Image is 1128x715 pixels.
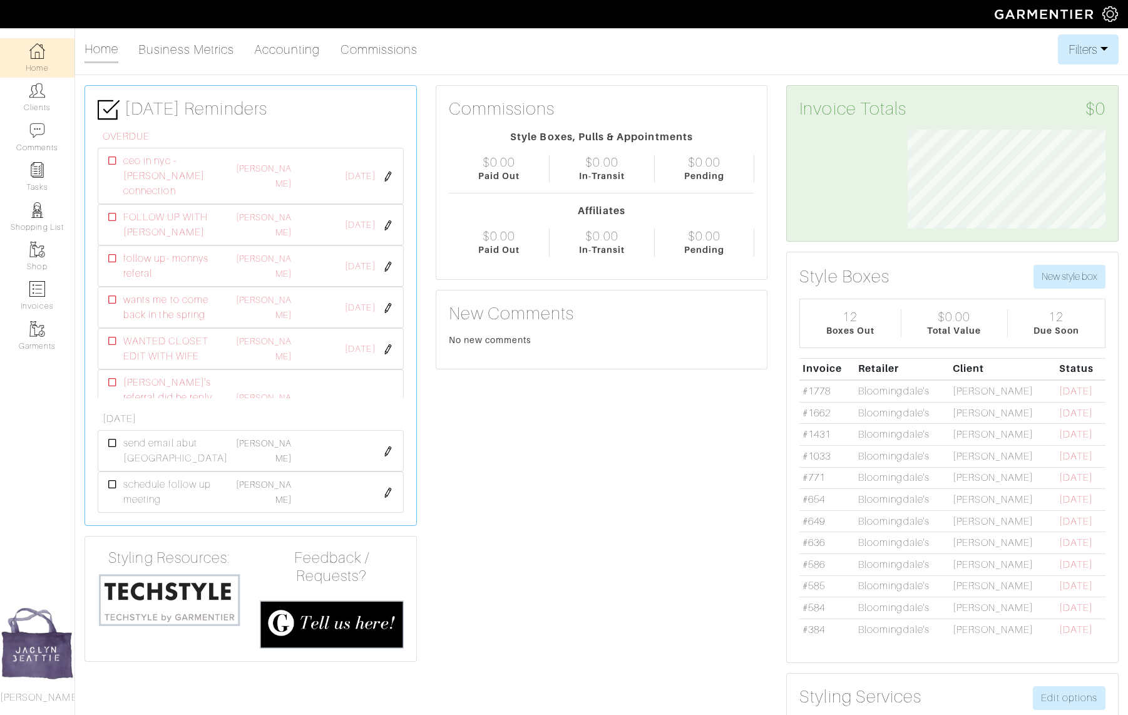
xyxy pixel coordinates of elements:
a: Commissions [341,37,418,62]
div: Paid Out [478,244,520,257]
a: #1662 [802,408,831,419]
button: New style box [1033,265,1105,289]
img: pen-cf24a1663064a2ec1b9c1bd2387e9de7a2fa800b781884d57f21acf72779bad2.png [383,488,393,498]
div: No new comments [449,334,755,346]
a: [PERSON_NAME] [236,438,292,463]
td: Bloomingdale's [855,532,949,554]
img: pen-cf24a1663064a2ec1b9c1bd2387e9de7a2fa800b781884d57f21acf72779bad2.png [383,446,393,456]
h6: [DATE] [103,413,404,425]
h3: [DATE] Reminders [98,98,404,121]
a: Business Metrics [138,37,234,62]
a: #654 [802,494,825,505]
a: #384 [802,624,825,635]
img: garments-icon-b7da505a4dc4fd61783c78ac3ca0ef83fa9d6f193b1c9dc38574b1d14d53ca28.png [29,242,45,257]
td: [PERSON_NAME] [950,575,1056,597]
a: [PERSON_NAME] [236,163,292,188]
span: [DATE] [345,301,375,315]
img: check-box-icon-36a4915ff3ba2bd8f6e4f29bc755bb66becd62c870f447fc0dd1365fcfddab58.png [98,99,120,121]
td: Bloomingdale's [855,489,949,511]
span: wants me to come back in the spring [123,292,216,322]
span: follow up- monnys referal [123,251,216,281]
td: [PERSON_NAME] [950,380,1056,402]
a: #636 [802,537,825,548]
a: [PERSON_NAME] [236,393,292,418]
td: [PERSON_NAME] [950,597,1056,619]
span: send email abut [GEOGRAPHIC_DATA] [123,436,228,466]
div: $0.00 [585,155,618,170]
span: [DATE] [1059,494,1093,505]
a: #1431 [802,429,831,440]
img: pen-cf24a1663064a2ec1b9c1bd2387e9de7a2fa800b781884d57f21acf72779bad2.png [383,344,393,354]
span: [DATE] [1059,602,1093,614]
td: [PERSON_NAME] [950,489,1056,511]
div: Due Soon [1033,324,1079,337]
td: Bloomingdale's [855,597,949,619]
a: Accounting [254,37,320,62]
span: [DATE] [1059,451,1093,462]
div: Pending [684,170,724,183]
div: In-Transit [579,170,625,183]
td: Bloomingdale's [855,467,949,489]
div: Boxes Out [826,324,874,337]
span: [DATE] [1059,516,1093,527]
th: Client [950,358,1056,380]
div: $0.00 [688,155,720,170]
span: [DATE] [1059,429,1093,440]
a: [PERSON_NAME] [236,295,292,320]
th: Retailer [855,358,949,380]
a: #586 [802,559,825,570]
span: WANTED CLOSET EDIT WITH WIFE [123,334,216,364]
a: Home [85,36,118,63]
h6: OVERDUE [103,131,404,143]
span: [DATE] [345,219,375,232]
img: dashboard-icon-dbcd8f5a0b271acd01030246c82b418ddd0df26cd7fceb0bd07c9910d44c42f6.png [29,43,45,59]
img: garments-icon-b7da505a4dc4fd61783c78ac3ca0ef83fa9d6f193b1c9dc38574b1d14d53ca28.png [29,321,45,337]
th: Status [1056,358,1105,380]
a: #1033 [802,451,831,462]
div: 12 [1049,309,1064,324]
td: Bloomingdale's [855,402,949,424]
td: Bloomingdale's [855,445,949,467]
div: Paid Out [478,170,520,183]
a: #1778 [802,386,831,397]
span: [DATE] [1059,624,1093,635]
a: Edit options [1033,686,1105,710]
span: schedule follow up meeting [123,477,216,507]
img: feedback_requests-3821251ac2bd56c73c230f3229a5b25d6eb027adea667894f41107c140538ee0.png [260,600,403,649]
div: $0.00 [483,229,515,244]
span: [DATE] [345,342,375,356]
td: [PERSON_NAME] [950,445,1056,467]
a: #771 [802,472,825,483]
img: techstyle-93310999766a10050dc78ceb7f971a75838126fd19372ce40ba20cdf6a89b94b.png [98,572,241,627]
h3: Styling Services [799,686,921,707]
h3: Style Boxes [799,266,890,287]
div: In-Transit [579,244,625,257]
td: Bloomingdale's [855,424,949,446]
td: [PERSON_NAME] [950,424,1056,446]
td: [PERSON_NAME] [950,553,1056,575]
td: Bloomingdale's [855,553,949,575]
div: $0.00 [938,309,970,324]
td: Bloomingdale's [855,619,949,640]
h3: Commissions [449,98,555,120]
div: $0.00 [585,229,618,244]
img: garmentier-logo-header-white-b43fb05a5012e4ada735d5af1a66efaba907eab6374d6393d1fbf88cb4ef424d.png [988,3,1102,25]
span: [DATE] [345,260,375,274]
img: pen-cf24a1663064a2ec1b9c1bd2387e9de7a2fa800b781884d57f21acf72779bad2.png [383,303,393,313]
img: clients-icon-6bae9207a08558b7cb47a8932f037763ab4055f8c8b6bfacd5dc20c3e0201464.png [29,83,45,98]
td: [PERSON_NAME] [950,510,1056,532]
td: [PERSON_NAME] [950,619,1056,640]
th: Invoice [799,358,855,380]
span: [DATE] [1059,472,1093,483]
a: [PERSON_NAME] [236,336,292,361]
span: [PERSON_NAME]'s referral did he reply about [GEOGRAPHIC_DATA]? [123,375,233,435]
td: Bloomingdale's [855,380,949,402]
img: gear-icon-white-bd11855cb880d31180b6d7d6211b90ccbf57a29d726f0c71d8c61bd08dd39cc2.png [1102,6,1118,22]
span: ceo in nyc - [PERSON_NAME] connection [123,153,216,198]
img: pen-cf24a1663064a2ec1b9c1bd2387e9de7a2fa800b781884d57f21acf72779bad2.png [383,172,393,182]
div: Affiliates [449,203,755,219]
img: reminder-icon-8004d30b9f0a5d33ae49ab947aed9ed385cf756f9e5892f1edd6e32f2345188e.png [29,162,45,178]
td: [PERSON_NAME] [950,402,1056,424]
td: Bloomingdale's [855,575,949,597]
span: [DATE] [1059,580,1093,592]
